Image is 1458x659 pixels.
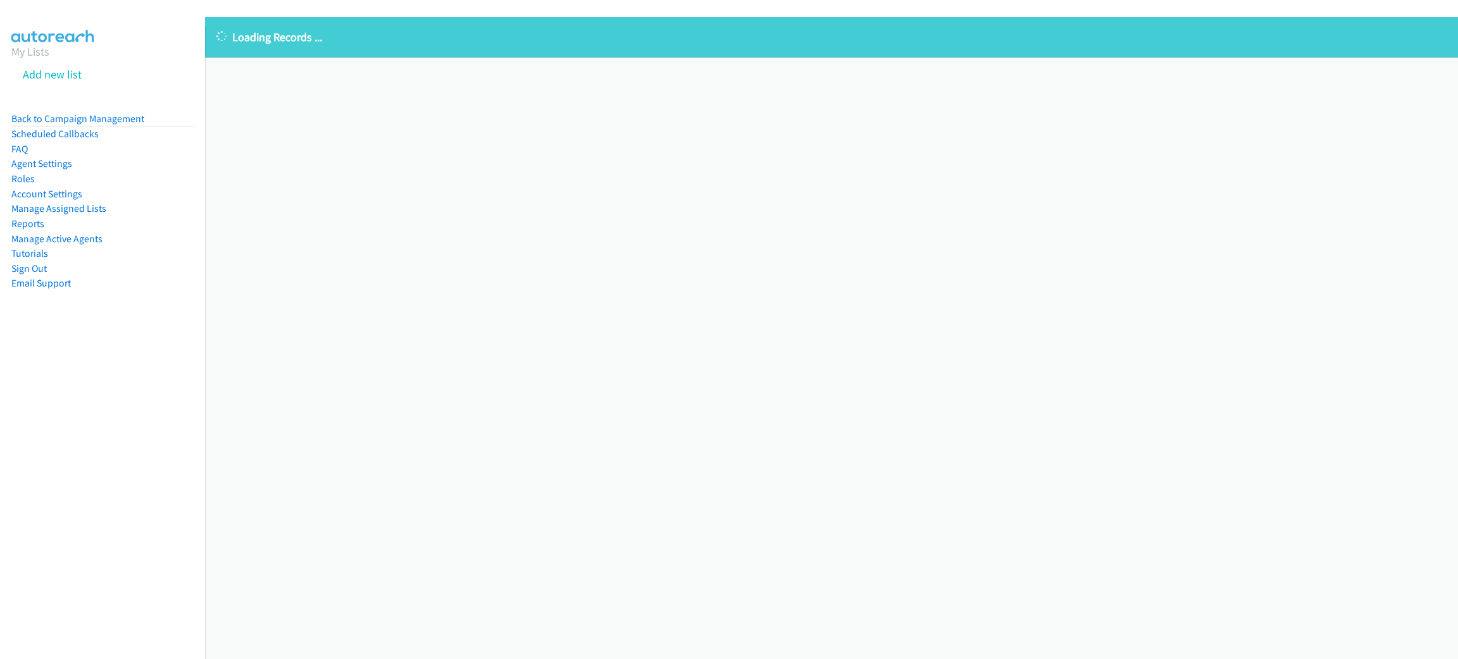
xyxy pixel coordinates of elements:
a: My Lists [11,44,49,59]
a: Manage Assigned Lists [11,202,106,214]
a: Reports [11,218,44,230]
a: Manage Active Agents [11,233,103,245]
a: Tutorials [11,247,48,259]
a: FAQ [11,143,28,155]
a: Roles [11,173,35,185]
a: Scheduled Callbacks [11,128,99,140]
a: Email Support [11,277,71,289]
p: Loading Records ... [216,28,1447,46]
a: Account Settings [11,188,82,200]
a: Add new list [23,67,82,82]
a: Back to Campaign Management [11,113,144,125]
a: Sign Out [11,262,47,274]
a: Agent Settings [11,157,72,169]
